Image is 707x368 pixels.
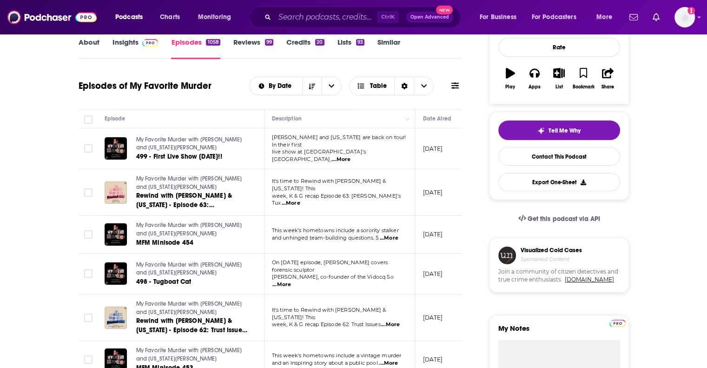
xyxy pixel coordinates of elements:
h2: Choose List sort [249,77,342,95]
span: Toggle select row [84,188,93,197]
span: Toggle select row [84,144,93,153]
div: Episode [105,113,126,124]
span: [PERSON_NAME], co-founder of the Vidocq So [272,274,394,280]
span: ...More [381,321,400,328]
button: tell me why sparkleTell Me Why [498,120,620,140]
button: Sort Direction [302,77,322,95]
a: Lists93 [337,38,364,59]
span: This week’s hometowns include a vintage murder [272,352,402,359]
div: 20 [315,39,324,46]
p: [DATE] [423,270,443,278]
span: ...More [282,200,300,207]
button: open menu [322,77,341,95]
h1: Episodes of My Favorite Murder [79,80,211,92]
button: Open AdvancedNew [406,12,453,23]
h4: Sponsored Content [521,256,582,262]
span: 499 - First Live Show [DATE]!! [136,153,222,161]
a: Contact This Podcast [498,147,620,166]
span: Tell Me Why [548,127,581,134]
button: open menu [192,10,243,25]
div: Rate [498,38,620,57]
p: [DATE] [423,188,443,196]
div: Bookmark [572,84,594,90]
a: [DOMAIN_NAME] [565,276,614,283]
img: Podchaser Pro [142,39,159,47]
button: Bookmark [571,62,595,95]
a: My Favorite Murder with [PERSON_NAME] and [US_STATE][PERSON_NAME] [136,136,248,152]
a: 499 - First Live Show [DATE]!! [136,152,248,161]
button: Share [595,62,620,95]
a: Pro website [609,318,626,327]
span: More [596,11,612,24]
span: Rewind with [PERSON_NAME] & [US_STATE] - Episode 63: [PERSON_NAME]'s Tuxedo [136,192,232,218]
a: Rewind with [PERSON_NAME] & [US_STATE] - Episode 63: [PERSON_NAME]'s Tuxedo [136,191,248,210]
span: It's time to Rewind with [PERSON_NAME] & [US_STATE]! This [272,307,386,321]
button: Apps [522,62,547,95]
a: Show notifications dropdown [626,9,641,25]
span: Table [370,83,387,89]
img: tell me why sparkle [537,127,545,134]
span: week, K & G recap Episode 63: [PERSON_NAME]’s Tux [272,193,401,207]
a: My Favorite Murder with [PERSON_NAME] and [US_STATE][PERSON_NAME] [136,347,248,363]
button: open menu [109,10,155,25]
label: My Notes [498,324,620,340]
a: Reviews99 [233,38,273,59]
h3: Visualized Cold Cases [521,247,582,254]
span: Ctrl K [377,11,399,23]
a: Rewind with [PERSON_NAME] & [US_STATE] - Episode 62: Trust Issues & Ice Skate Shoes [136,316,248,335]
span: and unhinged team-building questions. S [272,234,379,241]
span: Rewind with [PERSON_NAME] & [US_STATE] - Episode 62: Trust Issues & Ice Skate Shoes [136,317,247,343]
a: My Favorite Murder with [PERSON_NAME] and [US_STATE][PERSON_NAME] [136,175,248,191]
span: Get this podcast via API [528,215,600,223]
span: Podcasts [115,11,143,24]
a: About [79,38,99,59]
div: Sort Direction [394,77,414,95]
div: 99 [265,39,273,46]
span: Toggle select row [84,269,93,278]
span: 498 - Tugboat Cat [136,278,192,286]
a: My Favorite Murder with [PERSON_NAME] and [US_STATE][PERSON_NAME] [136,261,248,277]
div: 1058 [206,39,220,46]
a: My Favorite Murder with [PERSON_NAME] and [US_STATE][PERSON_NAME] [136,300,248,316]
a: Charts [154,10,185,25]
div: 93 [356,39,364,46]
span: New [436,6,453,14]
span: ...More [379,360,398,367]
button: Choose View [349,77,434,95]
button: Export One-Sheet [498,173,620,191]
div: List [555,84,563,90]
span: ...More [332,156,350,163]
div: Play [505,84,515,90]
a: My Favorite Murder with [PERSON_NAME] and [US_STATE][PERSON_NAME] [136,221,248,238]
p: [DATE] [423,314,443,321]
span: ...More [272,281,291,288]
span: My Favorite Murder with [PERSON_NAME] and [US_STATE][PERSON_NAME] [136,175,242,190]
span: Toggle select row [84,314,93,322]
span: My Favorite Murder with [PERSON_NAME] and [US_STATE][PERSON_NAME] [136,347,242,362]
a: Get this podcast via API [511,207,608,230]
span: My Favorite Murder with [PERSON_NAME] and [US_STATE][PERSON_NAME] [136,136,242,151]
span: Logged in as MackenzieCollier [674,7,695,27]
span: Join a community of citizen detectives and true crime enthusiasts. [498,268,620,284]
span: and an inspiring story about a public pool. [272,360,379,366]
span: For Business [480,11,516,24]
img: Podchaser Pro [609,320,626,327]
button: Play [498,62,522,95]
div: Date Aired [423,113,451,124]
a: InsightsPodchaser Pro [112,38,159,59]
svg: Add a profile image [687,7,695,14]
span: MFM Minisode 454 [136,239,194,247]
a: Podchaser - Follow, Share and Rate Podcasts [7,8,97,26]
div: Apps [529,84,541,90]
span: My Favorite Murder with [PERSON_NAME] and [US_STATE][PERSON_NAME] [136,261,242,276]
span: Charts [160,11,180,24]
a: 498 - Tugboat Cat [136,277,248,287]
span: Monitoring [198,11,231,24]
span: It's time to Rewind with [PERSON_NAME] & [US_STATE]! This [272,178,386,192]
a: Show notifications dropdown [649,9,663,25]
a: MFM Minisode 454 [136,238,248,248]
button: open menu [590,10,624,25]
span: [PERSON_NAME] and [US_STATE] are back on tour! In their first [272,134,406,148]
p: [DATE] [423,355,443,363]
